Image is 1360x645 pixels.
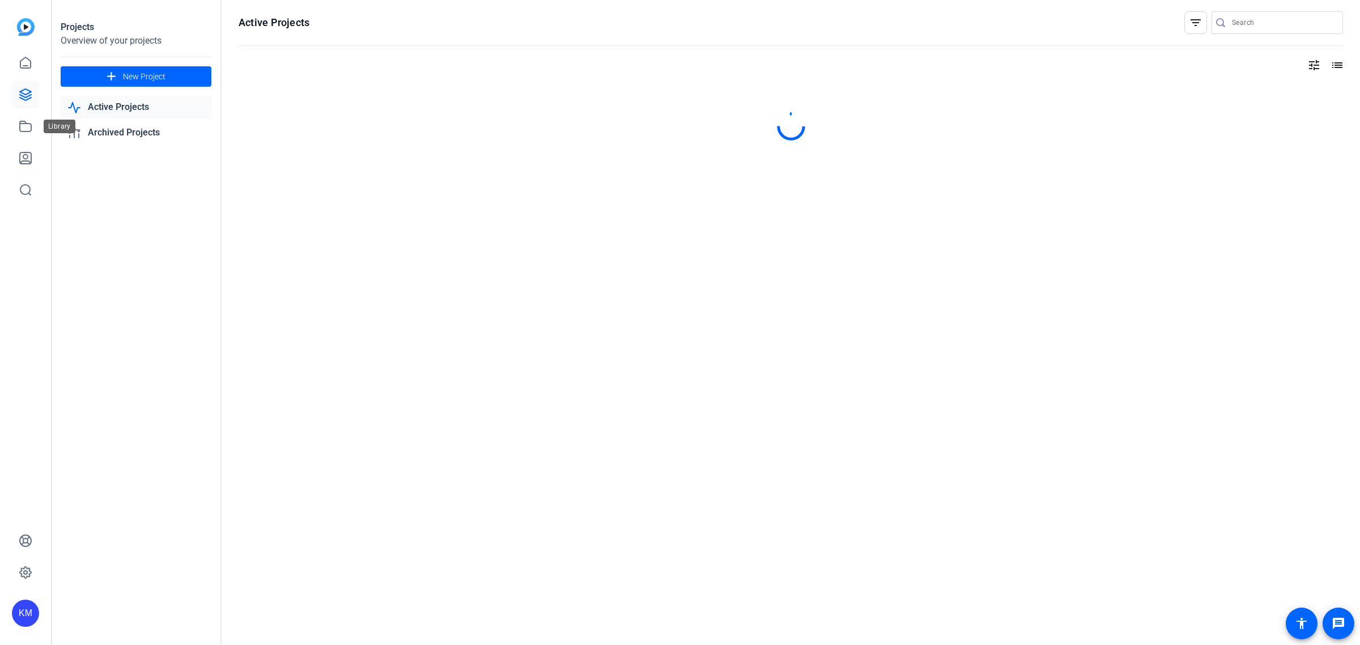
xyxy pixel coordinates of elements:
div: Library [44,120,75,133]
mat-icon: accessibility [1295,617,1308,630]
mat-icon: message [1332,617,1345,630]
img: blue-gradient.svg [17,18,35,36]
div: Overview of your projects [61,34,211,48]
mat-icon: filter_list [1189,16,1202,29]
button: New Project [61,66,211,87]
mat-icon: tune [1307,58,1321,72]
span: New Project [123,71,165,83]
mat-icon: list [1329,58,1343,72]
a: Archived Projects [61,121,211,145]
input: Search [1232,16,1334,29]
div: KM [12,600,39,627]
a: Active Projects [61,96,211,119]
h1: Active Projects [239,16,309,29]
mat-icon: add [104,70,118,84]
div: Projects [61,20,211,34]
